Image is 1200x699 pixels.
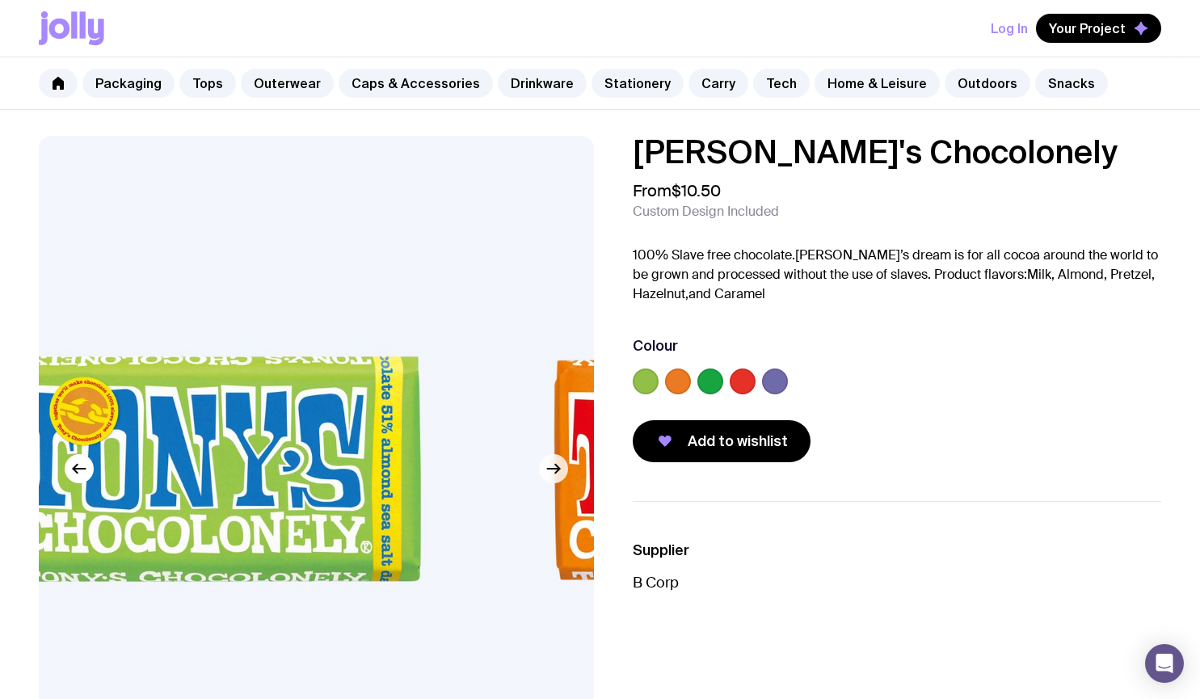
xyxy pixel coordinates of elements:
[241,69,334,98] a: Outerwear
[498,69,587,98] a: Drinkware
[633,541,1162,560] h3: Supplier
[82,69,175,98] a: Packaging
[815,69,940,98] a: Home & Leisure
[688,432,788,451] span: Add to wishlist
[945,69,1030,98] a: Outdoors
[633,420,811,462] button: Add to wishlist
[592,69,684,98] a: Stationery
[633,181,721,200] span: From
[1036,14,1161,43] button: Your Project
[633,246,1162,304] p: 100% Slave free chocolate.[PERSON_NAME]’s dream is for all cocoa around the world to be grown and...
[339,69,493,98] a: Caps & Accessories
[633,573,1162,592] p: B Corp
[633,204,779,220] span: Custom Design Included
[672,180,721,201] span: $10.50
[688,69,748,98] a: Carry
[1145,644,1184,683] div: Open Intercom Messenger
[991,14,1028,43] button: Log In
[1049,20,1126,36] span: Your Project
[633,136,1162,168] h1: [PERSON_NAME]'s Chocolonely
[633,336,678,356] h3: Colour
[753,69,810,98] a: Tech
[1035,69,1108,98] a: Snacks
[179,69,236,98] a: Tops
